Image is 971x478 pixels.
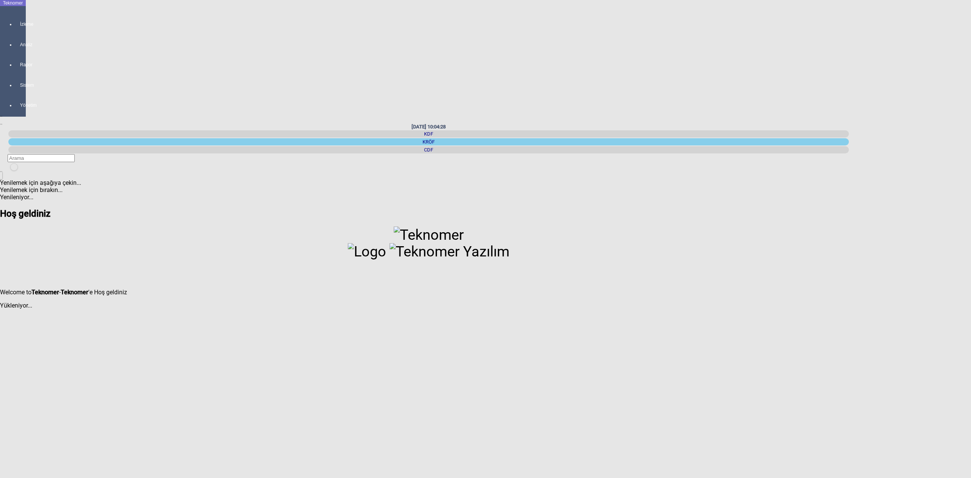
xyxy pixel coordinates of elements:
div: KRÖF [8,138,849,145]
img: Logo [348,243,386,260]
div: CDF [8,146,849,153]
img: Teknomer [394,227,464,243]
span: Rapor [20,62,21,68]
strong: Teknomer [31,289,59,296]
span: İzleme [20,21,21,27]
strong: Teknomer [61,289,88,296]
input: Arama [8,154,75,162]
span: Yönetim [20,102,21,108]
span: Analiz [20,42,21,48]
span: Sistem [20,82,21,88]
img: Teknomer Yazılım [390,243,509,260]
div: KDF [8,130,849,137]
